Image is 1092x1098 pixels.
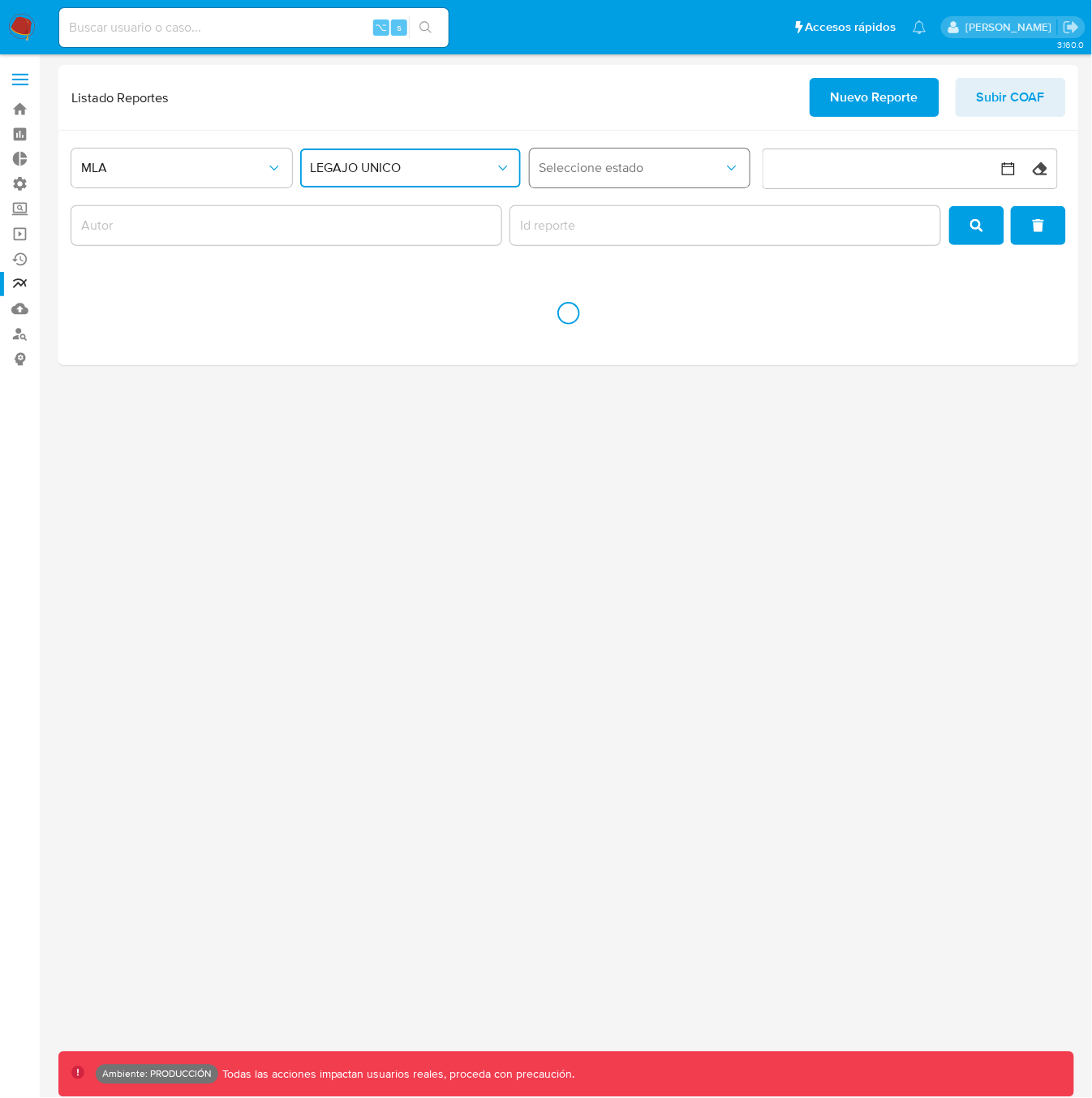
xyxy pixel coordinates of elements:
[102,1071,212,1078] p: Ambiente: PRODUCCIÓN
[218,1067,575,1083] p: Todas las acciones impactan usuarios reales, proceda con precaución.
[409,16,442,39] button: search-icon
[1063,19,1080,36] a: Salir
[59,17,449,38] input: Buscar usuario o caso...
[965,19,1057,35] p: yamil.zavala@mercadolibre.com
[806,19,896,36] span: Accesos rápidos
[375,19,387,35] span: ⌥
[397,19,402,35] span: s
[913,20,926,34] a: Notificaciones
